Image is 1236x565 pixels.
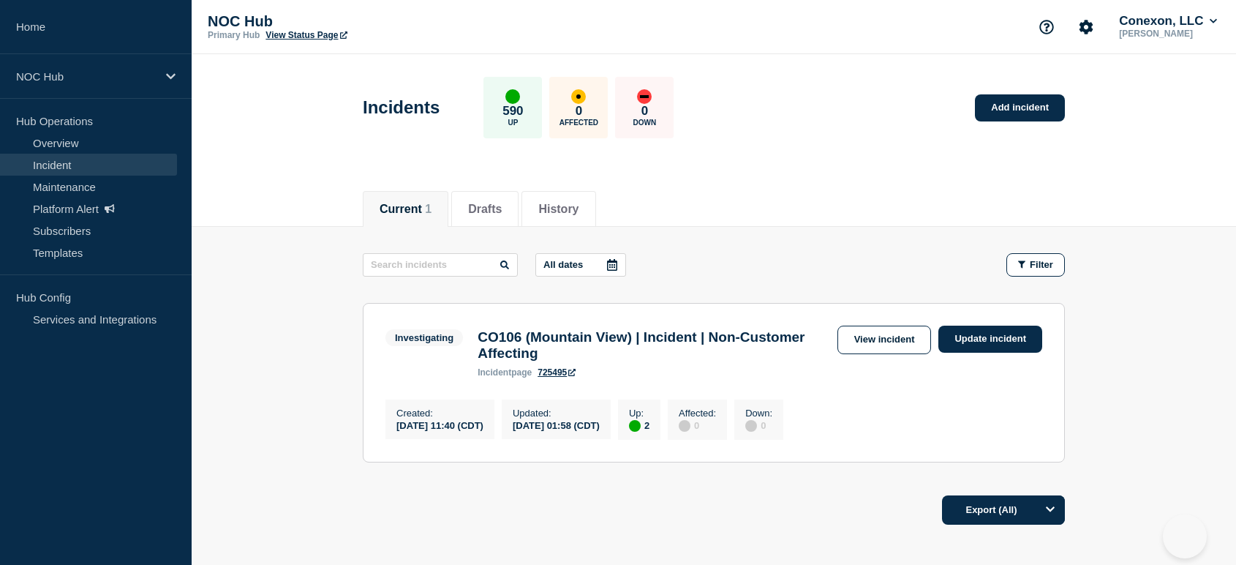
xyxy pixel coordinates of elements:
[468,203,502,216] button: Drafts
[513,419,600,431] div: [DATE] 01:58 (CDT)
[1030,259,1053,270] span: Filter
[641,104,648,119] p: 0
[16,70,157,83] p: NOC Hub
[1071,12,1101,42] button: Account settings
[938,326,1042,353] a: Update incident
[1163,515,1207,558] iframe: Help Scout Beacon - Open
[633,119,657,127] p: Down
[679,419,716,432] div: 0
[679,408,716,419] p: Affected :
[363,253,518,277] input: Search incidents
[505,89,520,104] div: up
[380,203,432,216] button: Current 1
[679,420,690,432] div: disabled
[385,329,463,346] span: Investigating
[538,203,579,216] button: History
[637,89,652,104] div: down
[1116,29,1220,39] p: [PERSON_NAME]
[837,326,932,354] a: View incident
[265,30,347,40] a: View Status Page
[508,119,518,127] p: Up
[478,367,532,378] p: page
[975,94,1065,121] a: Add incident
[1116,14,1220,29] button: Conexon, LLC
[543,259,583,270] p: All dates
[559,119,598,127] p: Affected
[535,253,626,277] button: All dates
[745,419,772,432] div: 0
[396,408,483,419] p: Created :
[629,408,649,419] p: Up :
[513,408,600,419] p: Updated :
[478,367,511,378] span: incident
[363,97,440,118] h1: Incidents
[629,419,649,432] div: 2
[396,419,483,431] div: [DATE] 11:40 (CDT)
[478,329,829,362] h3: CO106 (Mountain View) | Incident | Non-Customer Affecting
[745,408,772,419] p: Down :
[629,420,641,432] div: up
[571,89,586,104] div: affected
[538,367,576,378] a: 725495
[576,104,582,119] p: 0
[1031,12,1062,42] button: Support
[745,420,757,432] div: disabled
[502,104,523,119] p: 590
[942,495,1065,525] button: Export (All)
[208,13,500,30] p: NOC Hub
[1006,253,1065,277] button: Filter
[425,203,432,215] span: 1
[1036,495,1065,525] button: Options
[208,30,260,40] p: Primary Hub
